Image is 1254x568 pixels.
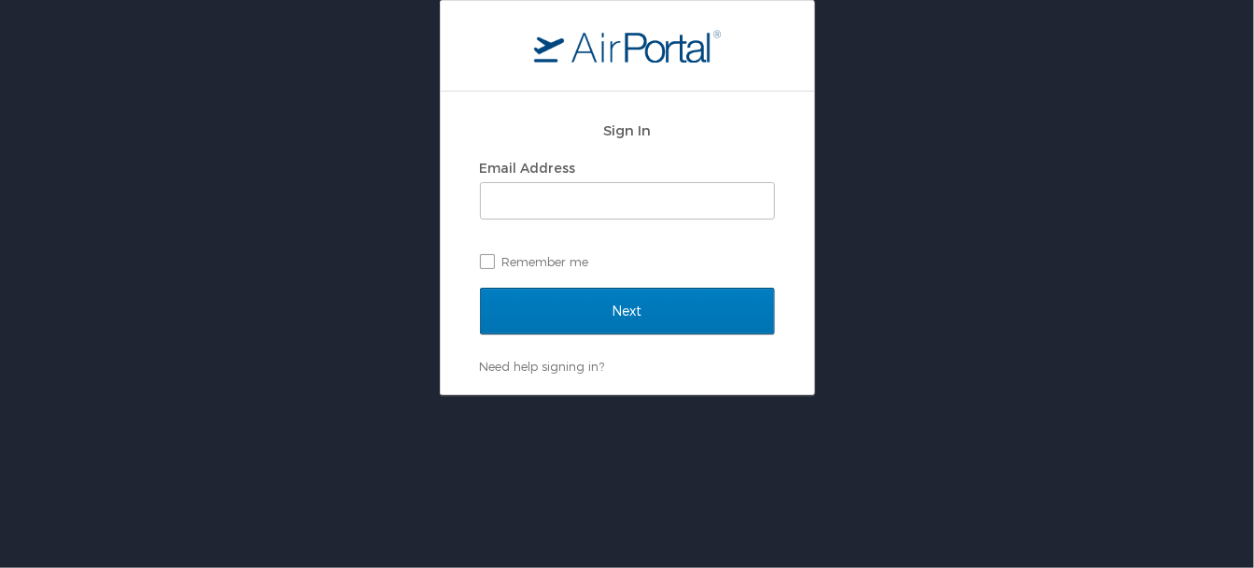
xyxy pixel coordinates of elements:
[480,160,576,176] label: Email Address
[480,120,775,141] h2: Sign In
[480,248,775,276] label: Remember me
[480,359,605,374] a: Need help signing in?
[480,288,775,334] input: Next
[534,29,721,63] img: logo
